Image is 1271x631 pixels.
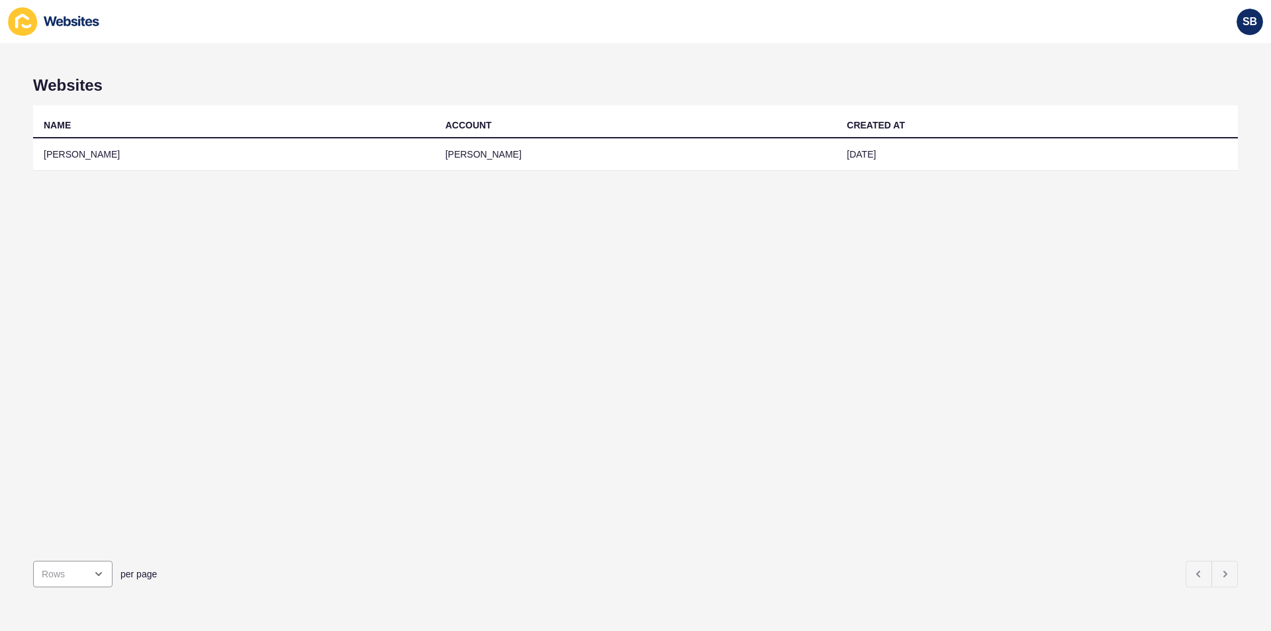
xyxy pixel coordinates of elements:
td: [PERSON_NAME] [33,138,435,171]
div: CREATED AT [847,119,905,132]
div: ACCOUNT [446,119,492,132]
span: SB [1243,15,1257,28]
td: [DATE] [836,138,1238,171]
h1: Websites [33,76,1238,95]
span: per page [120,567,157,581]
td: [PERSON_NAME] [435,138,837,171]
div: NAME [44,119,71,132]
div: open menu [33,561,113,587]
